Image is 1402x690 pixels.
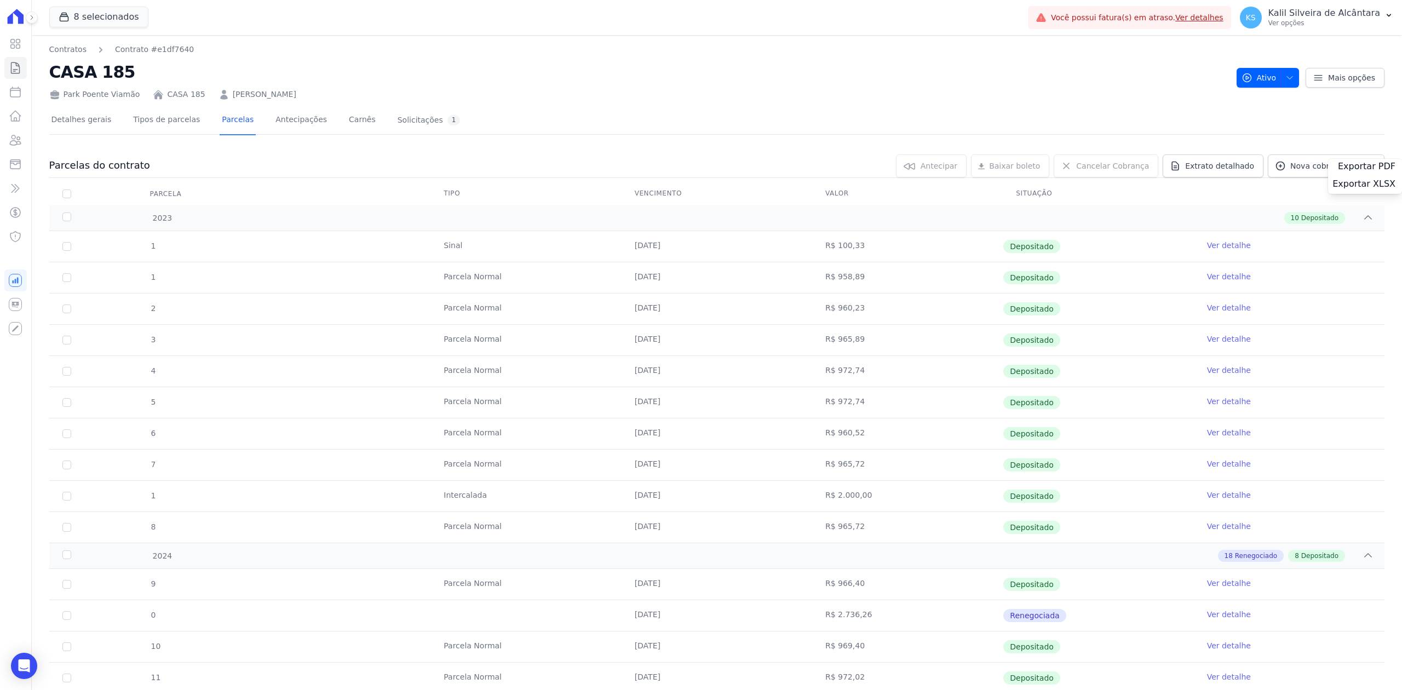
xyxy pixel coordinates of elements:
input: Só é possível selecionar pagamentos em aberto [62,642,71,651]
th: Valor [812,182,1003,205]
a: Carnês [347,106,378,135]
th: Vencimento [622,182,812,205]
span: 3 [150,335,156,344]
td: [DATE] [622,631,812,662]
input: Só é possível selecionar pagamentos em aberto [62,492,71,501]
span: 5 [150,398,156,406]
td: Parcela Normal [430,631,621,662]
span: Você possui fatura(s) em atraso. [1051,12,1223,24]
td: R$ 972,74 [812,387,1003,418]
span: Renegociado [1235,551,1277,561]
a: Detalhes gerais [49,106,114,135]
a: Ver detalhe [1207,521,1251,532]
span: Depositado [1003,427,1060,440]
span: Depositado [1003,521,1060,534]
a: Ver detalhes [1175,13,1223,22]
a: Ver detalhe [1207,640,1251,651]
td: [DATE] [622,418,812,449]
a: Ver detalhe [1207,609,1251,620]
td: Parcela Normal [430,356,621,387]
a: Mais opções [1306,68,1384,88]
th: Tipo [430,182,621,205]
a: Contratos [49,44,87,55]
a: Ver detalhe [1207,302,1251,313]
td: [DATE] [622,262,812,293]
input: Só é possível selecionar pagamentos em aberto [62,429,71,438]
button: KS Kalil Silveira de Alcântara Ver opções [1231,2,1402,33]
span: 2023 [152,212,173,224]
input: Só é possível selecionar pagamentos em aberto [62,523,71,532]
td: Parcela Normal [430,262,621,293]
a: [PERSON_NAME] [233,89,296,100]
span: 18 [1225,551,1233,561]
input: Só é possível selecionar pagamentos em aberto [62,336,71,344]
td: Parcela Normal [430,325,621,355]
span: 10 [150,642,161,651]
td: R$ 966,40 [812,569,1003,600]
button: 8 selecionados [49,7,148,27]
td: [DATE] [622,387,812,418]
a: Tipos de parcelas [131,106,202,135]
span: 11 [150,673,161,682]
a: Ver detalhe [1207,240,1251,251]
span: 7 [150,460,156,469]
span: 1 [150,273,156,281]
td: Parcela Normal [430,387,621,418]
td: R$ 969,40 [812,631,1003,662]
span: 10 [1291,213,1299,223]
span: Extrato detalhado [1185,160,1254,171]
td: [DATE] [622,569,812,600]
span: Depositado [1301,213,1338,223]
input: Só é possível selecionar pagamentos em aberto [62,674,71,682]
td: [DATE] [622,356,812,387]
span: 6 [150,429,156,438]
td: Parcela Normal [430,569,621,600]
div: Open Intercom Messenger [11,653,37,679]
span: 9 [150,579,156,588]
td: [DATE] [622,481,812,511]
input: Só é possível selecionar pagamentos em aberto [62,367,71,376]
span: Depositado [1003,365,1060,378]
span: Depositado [1003,240,1060,253]
span: Depositado [1003,490,1060,503]
input: Só é possível selecionar pagamentos em aberto [62,304,71,313]
span: Depositado [1003,396,1060,409]
span: KS [1246,14,1256,21]
td: Sinal [430,231,621,262]
a: Ver detalhe [1207,271,1251,282]
a: Ver detalhe [1207,334,1251,344]
span: 1 [150,491,156,500]
span: 2 [150,304,156,313]
td: [DATE] [622,325,812,355]
td: R$ 972,74 [812,356,1003,387]
span: Ativo [1242,68,1277,88]
a: Ver detalhe [1207,458,1251,469]
nav: Breadcrumb [49,44,1228,55]
span: Depositado [1003,334,1060,347]
th: Situação [1003,182,1193,205]
span: Renegociada [1003,609,1066,622]
td: [DATE] [622,231,812,262]
td: R$ 960,23 [812,294,1003,324]
input: Só é possível selecionar pagamentos em aberto [62,611,71,620]
td: Parcela Normal [430,450,621,480]
td: R$ 965,89 [812,325,1003,355]
h3: Parcelas do contrato [49,159,150,172]
span: Depositado [1003,671,1060,685]
a: Ver detalhe [1207,427,1251,438]
td: [DATE] [622,600,812,631]
a: CASA 185 [167,89,205,100]
td: R$ 100,33 [812,231,1003,262]
nav: Breadcrumb [49,44,194,55]
span: Depositado [1003,271,1060,284]
a: Extrato detalhado [1163,154,1263,177]
span: Exportar XLSX [1332,179,1395,189]
p: Ver opções [1268,19,1380,27]
input: Só é possível selecionar pagamentos em aberto [62,580,71,589]
input: Só é possível selecionar pagamentos em aberto [62,398,71,407]
td: R$ 960,52 [812,418,1003,449]
td: Parcela Normal [430,294,621,324]
h2: CASA 185 [49,60,1228,84]
span: Depositado [1003,578,1060,591]
td: R$ 958,89 [812,262,1003,293]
